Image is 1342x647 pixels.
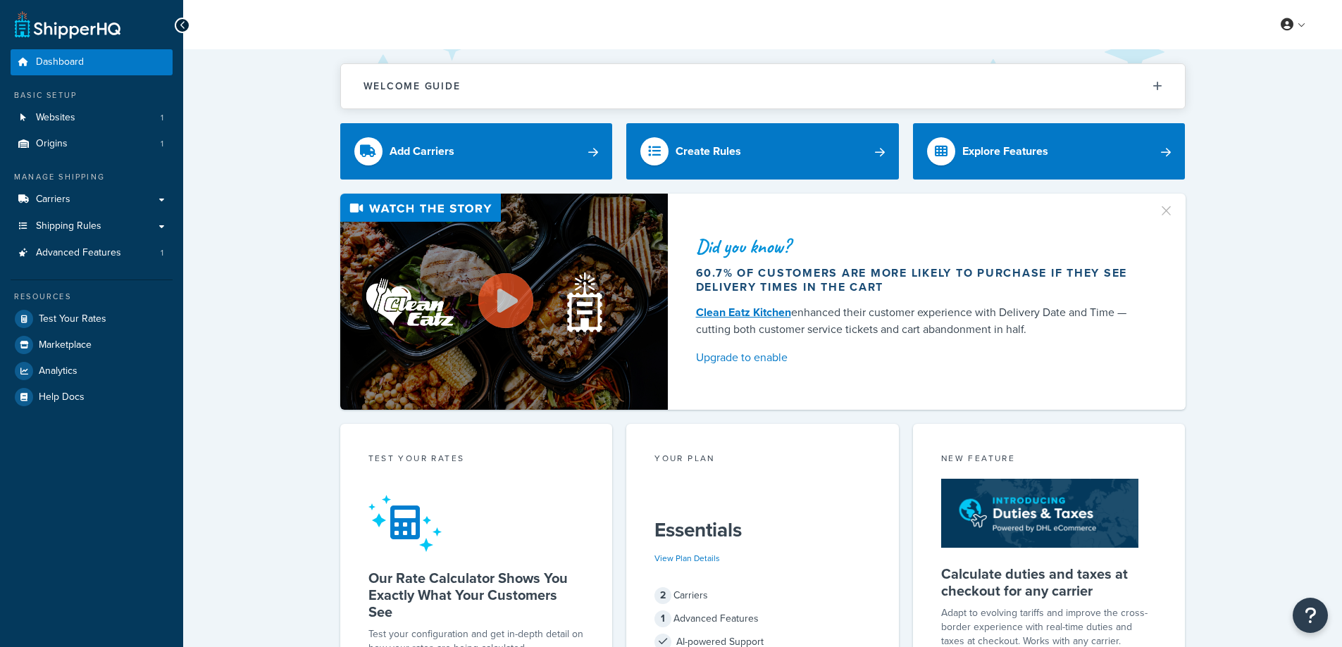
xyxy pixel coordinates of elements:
[36,220,101,232] span: Shipping Rules
[39,339,92,351] span: Marketplace
[36,194,70,206] span: Carriers
[11,240,173,266] a: Advanced Features1
[654,586,871,605] div: Carriers
[11,105,173,131] a: Websites1
[11,291,173,303] div: Resources
[36,247,121,259] span: Advanced Features
[11,89,173,101] div: Basic Setup
[696,304,1141,338] div: enhanced their customer experience with Delivery Date and Time — cutting both customer service ti...
[36,138,68,150] span: Origins
[11,187,173,213] a: Carriers
[654,552,720,565] a: View Plan Details
[11,131,173,157] a: Origins1
[941,452,1157,468] div: New Feature
[1293,598,1328,633] button: Open Resource Center
[941,565,1157,599] h5: Calculate duties and taxes at checkout for any carrier
[11,131,173,157] li: Origins
[39,365,77,377] span: Analytics
[161,138,163,150] span: 1
[696,348,1141,368] a: Upgrade to enable
[696,304,791,320] a: Clean Eatz Kitchen
[340,194,668,410] img: Video thumbnail
[340,123,613,180] a: Add Carriers
[161,247,163,259] span: 1
[654,587,671,604] span: 2
[364,81,461,92] h2: Welcome Guide
[654,609,871,629] div: Advanced Features
[39,313,106,325] span: Test Your Rates
[11,105,173,131] li: Websites
[341,64,1185,108] button: Welcome Guide
[11,384,173,410] a: Help Docs
[626,123,899,180] a: Create Rules
[39,391,85,403] span: Help Docs
[11,332,173,358] a: Marketplace
[161,112,163,124] span: 1
[696,237,1141,256] div: Did you know?
[676,142,741,161] div: Create Rules
[654,610,671,627] span: 1
[11,306,173,332] a: Test Your Rates
[913,123,1186,180] a: Explore Features
[36,112,75,124] span: Websites
[368,452,585,468] div: Test your rates
[11,171,173,183] div: Manage Shipping
[654,452,871,468] div: Your Plan
[962,142,1048,161] div: Explore Features
[368,570,585,620] h5: Our Rate Calculator Shows You Exactly What Your Customers See
[11,358,173,384] a: Analytics
[390,142,454,161] div: Add Carriers
[11,213,173,239] a: Shipping Rules
[36,56,84,68] span: Dashboard
[11,240,173,266] li: Advanced Features
[654,519,871,541] h5: Essentials
[11,49,173,75] a: Dashboard
[696,266,1141,294] div: 60.7% of customers are more likely to purchase if they see delivery times in the cart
